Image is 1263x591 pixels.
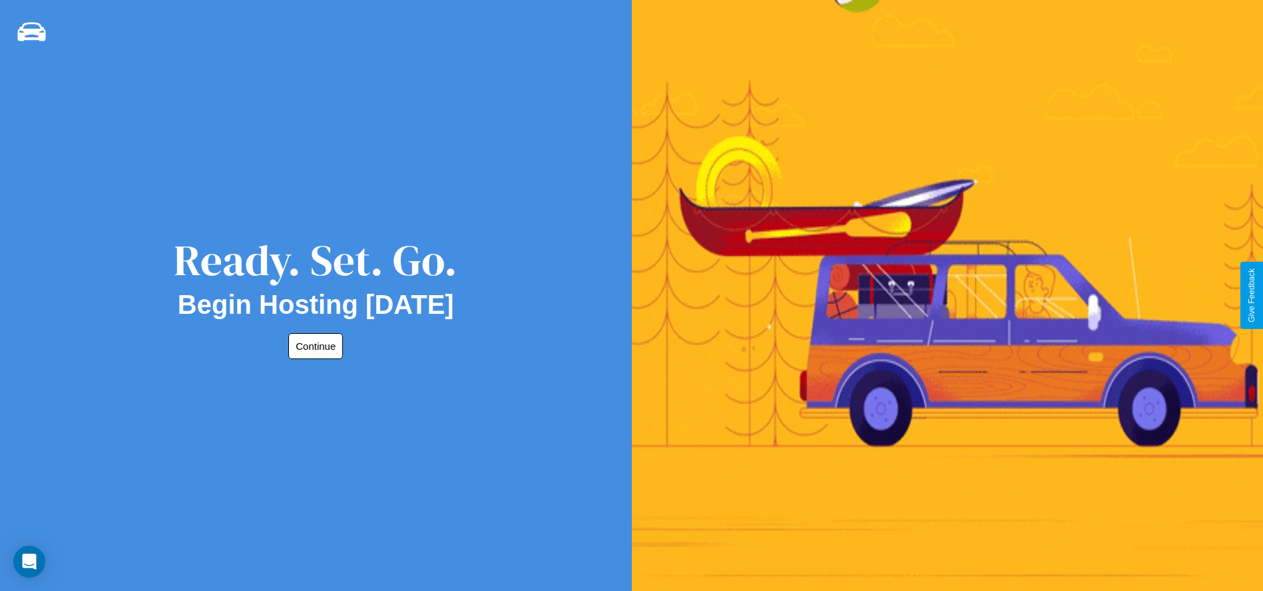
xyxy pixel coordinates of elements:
[174,231,457,290] div: Ready. Set. Go.
[13,546,45,578] div: Open Intercom Messenger
[178,290,454,320] h2: Begin Hosting [DATE]
[1247,269,1256,322] div: Give Feedback
[288,333,343,359] button: Continue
